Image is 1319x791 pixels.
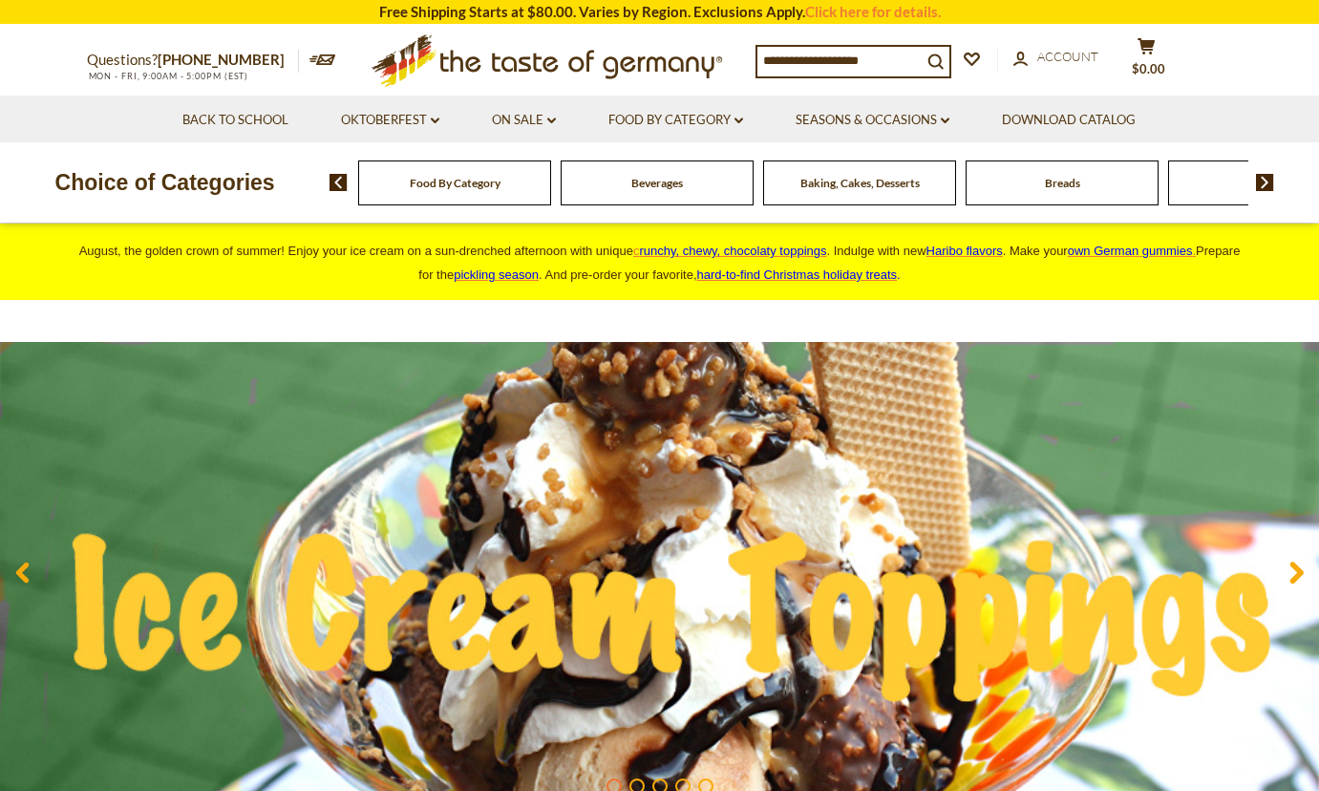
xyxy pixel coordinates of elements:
span: August, the golden crown of summer! Enjoy your ice cream on a sun-drenched afternoon with unique ... [79,244,1241,282]
a: Breads [1045,176,1080,190]
a: pickling season [454,267,539,282]
a: [PHONE_NUMBER] [158,51,285,68]
a: Account [1013,47,1098,68]
span: . [697,267,901,282]
a: Haribo flavors [926,244,1003,258]
a: Oktoberfest [341,110,439,131]
a: Beverages [631,176,683,190]
span: $0.00 [1132,61,1165,76]
a: Baking, Cakes, Desserts [800,176,920,190]
span: MON - FRI, 9:00AM - 5:00PM (EST) [87,71,249,81]
span: Account [1037,49,1098,64]
a: Food By Category [410,176,500,190]
span: own German gummies [1068,244,1193,258]
a: hard-to-find Christmas holiday treats [697,267,898,282]
a: Food By Category [608,110,743,131]
a: Seasons & Occasions [796,110,949,131]
p: Questions? [87,48,299,73]
span: runchy, chewy, chocolaty toppings [639,244,826,258]
img: next arrow [1256,174,1274,191]
img: previous arrow [330,174,348,191]
a: Click here for details. [805,3,941,20]
a: Download Catalog [1002,110,1136,131]
a: crunchy, chewy, chocolaty toppings [633,244,827,258]
a: own German gummies. [1068,244,1196,258]
a: On Sale [492,110,556,131]
button: $0.00 [1118,37,1176,85]
a: Back to School [182,110,288,131]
